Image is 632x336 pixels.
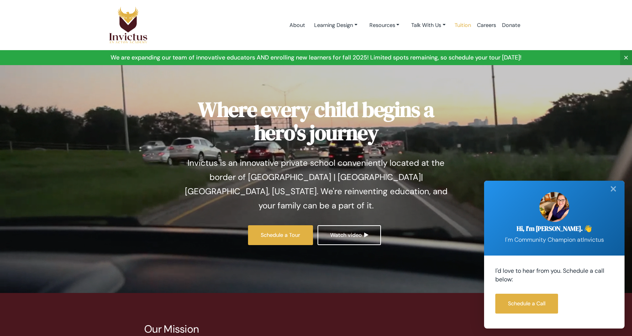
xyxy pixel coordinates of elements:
a: Watch video [317,225,381,245]
a: Schedule a Call [495,294,558,314]
a: Donate [499,9,523,41]
span: Invictus [583,236,604,244]
p: I'd love to hear from you. Schedule a call below: [495,267,613,284]
div: ✕ [606,181,621,197]
a: Resources [363,18,406,32]
p: Our Mission [144,323,488,336]
a: About [286,9,308,41]
img: sarah.jpg [539,192,569,222]
a: Talk With Us [405,18,452,32]
h1: Where every child begins a hero's journey [180,98,452,144]
img: Logo [109,6,148,44]
a: Learning Design [308,18,363,32]
p: I'm Community Champion at [495,236,613,244]
h2: Hi, I'm [PERSON_NAME]. 👋 [495,225,613,233]
a: Tuition [452,9,474,41]
a: Schedule a Tour [248,225,313,245]
p: Invictus is an innovative private school conveniently located at the border of [GEOGRAPHIC_DATA] ... [180,156,452,213]
a: Careers [474,9,499,41]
